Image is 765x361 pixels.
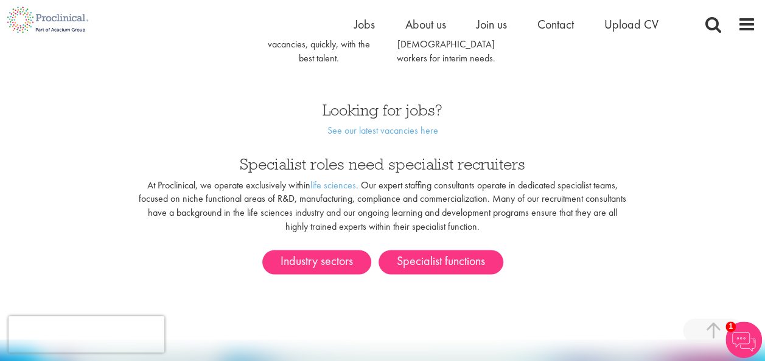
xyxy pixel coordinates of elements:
[477,16,507,32] a: Join us
[137,179,629,234] p: At Proclinical, we operate exclusively within . Our expert staffing consultants operate in dedica...
[379,250,503,274] a: Specialist functions
[327,124,438,137] a: See our latest vacancies here
[262,250,371,274] a: Industry sectors
[392,24,501,66] p: When you require [DEMOGRAPHIC_DATA] workers for interim needs.
[405,16,446,32] a: About us
[725,321,762,358] img: Chatbot
[264,24,374,66] p: Helping you fill permanent vacancies, quickly, with the best talent.
[310,179,356,191] a: life sciences
[137,156,629,172] h3: Specialist roles need specialist recruiters
[264,102,501,118] h3: Looking for jobs?
[604,16,658,32] a: Upload CV
[725,321,736,332] span: 1
[537,16,574,32] a: Contact
[9,316,164,352] iframe: reCAPTCHA
[354,16,375,32] a: Jobs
